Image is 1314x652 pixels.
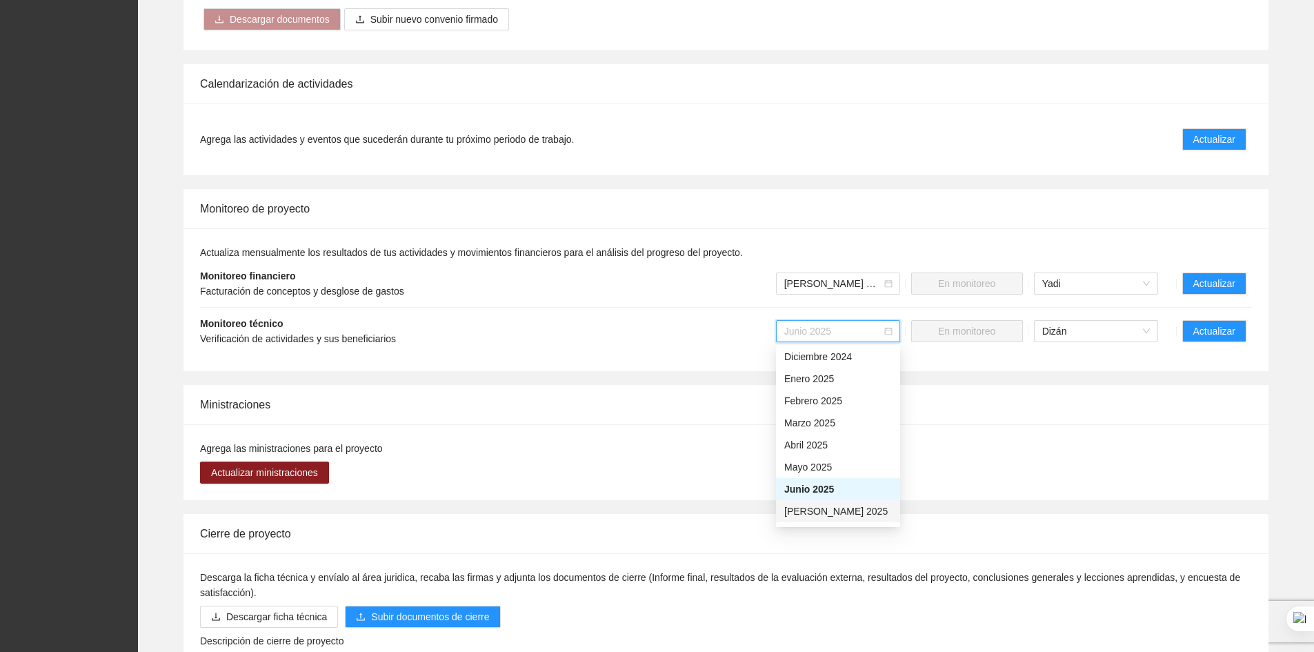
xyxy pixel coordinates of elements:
[211,612,221,623] span: download
[1193,324,1235,339] span: Actualizar
[215,14,224,26] span: download
[784,460,892,475] div: Mayo 2025
[776,478,900,500] div: Junio 2025
[784,482,892,497] div: Junio 2025
[776,522,900,544] div: Agosto 2025
[371,609,489,624] span: Subir documentos de cierre
[784,415,892,431] div: Marzo 2025
[1182,320,1246,342] button: Actualizar
[1193,132,1235,147] span: Actualizar
[1182,128,1246,150] button: Actualizar
[200,132,574,147] span: Agrega las actividades y eventos que sucederán durante tu próximo periodo de trabajo.
[200,189,1252,228] div: Monitoreo de proyecto
[1182,273,1246,295] button: Actualizar
[784,321,892,342] span: Junio 2025
[1193,276,1235,291] span: Actualizar
[356,612,366,623] span: upload
[776,434,900,456] div: Abril 2025
[784,273,892,294] span: Julio 2025
[776,368,900,390] div: Enero 2025
[884,279,893,288] span: calendar
[200,606,338,628] button: downloadDescargar ficha técnica
[200,270,295,281] strong: Monitoreo financiero
[784,349,892,364] div: Diciembre 2024
[784,504,892,519] div: [PERSON_NAME] 2025
[200,572,1240,598] span: Descarga la ficha técnica y envíalo al área juridica, recaba las firmas y adjunta los documentos ...
[200,385,1252,424] div: Ministraciones
[200,443,383,454] span: Agrega las ministraciones para el proyecto
[776,412,900,434] div: Marzo 2025
[200,286,404,297] span: Facturación de conceptos y desglose de gastos
[345,611,500,622] span: uploadSubir documentos de cierre
[776,390,900,412] div: Febrero 2025
[200,462,329,484] button: Actualizar ministraciones
[200,467,329,478] a: Actualizar ministraciones
[200,514,1252,553] div: Cierre de proyecto
[1042,321,1150,342] span: Dizán
[200,247,743,258] span: Actualiza mensualmente los resultados de tus actividades y movimientos financieros para el anális...
[200,611,338,622] a: downloadDescargar ficha técnica
[344,14,509,25] span: uploadSubir nuevo convenio firmado
[230,12,330,27] span: Descargar documentos
[370,12,498,27] span: Subir nuevo convenio firmado
[776,456,900,478] div: Mayo 2025
[884,327,893,335] span: calendar
[200,333,396,344] span: Verificación de actividades y sus beneficiarios
[200,318,283,329] strong: Monitoreo técnico
[784,393,892,408] div: Febrero 2025
[784,371,892,386] div: Enero 2025
[784,437,892,453] div: Abril 2025
[200,64,1252,103] div: Calendarización de actividades
[1042,273,1150,294] span: Yadi
[344,8,509,30] button: uploadSubir nuevo convenio firmado
[776,346,900,368] div: Diciembre 2024
[203,8,341,30] button: downloadDescargar documentos
[345,606,500,628] button: uploadSubir documentos de cierre
[226,609,327,624] span: Descargar ficha técnica
[200,633,344,649] label: Descripción de cierre de proyecto
[211,465,318,480] span: Actualizar ministraciones
[355,14,365,26] span: upload
[776,500,900,522] div: Julio 2025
